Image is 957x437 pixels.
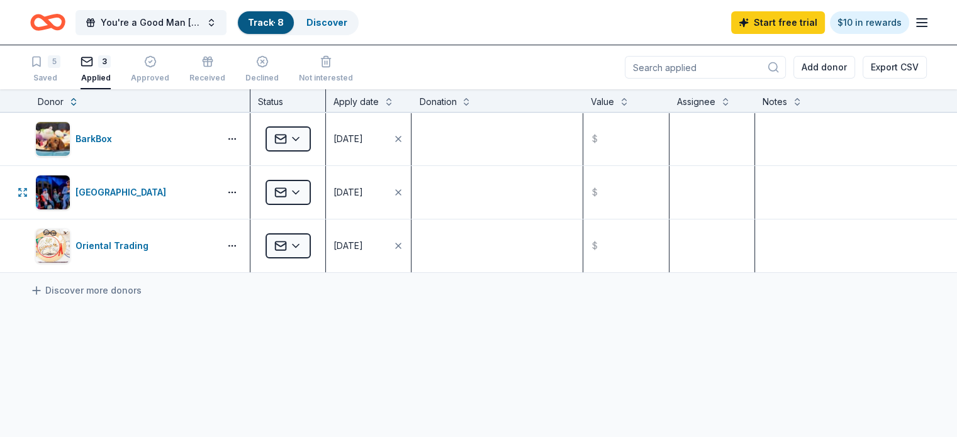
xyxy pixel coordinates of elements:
[30,283,142,298] a: Discover more donors
[35,121,215,157] button: Image for BarkBoxBarkBox
[625,56,786,79] input: Search applied
[76,131,117,147] div: BarkBox
[333,238,363,253] div: [DATE]
[591,94,614,109] div: Value
[30,50,60,89] button: 5Saved
[677,94,715,109] div: Assignee
[189,50,225,89] button: Received
[830,11,909,34] a: $10 in rewards
[333,185,363,200] div: [DATE]
[306,17,347,28] a: Discover
[30,8,65,37] a: Home
[245,73,279,83] div: Declined
[81,73,111,83] div: Applied
[299,50,353,89] button: Not interested
[98,55,111,68] div: 3
[76,185,171,200] div: [GEOGRAPHIC_DATA]
[35,228,215,263] button: Image for Oriental TradingOriental Trading
[419,94,456,109] div: Donation
[36,175,70,209] img: Image for Chicago Children's Theatre
[76,10,227,35] button: You're a Good Man [PERSON_NAME]-Silent Auction
[38,94,64,109] div: Donor
[48,55,60,68] div: 5
[763,94,787,109] div: Notes
[81,50,111,89] button: 3Applied
[101,15,201,30] span: You're a Good Man [PERSON_NAME]-Silent Auction
[245,50,279,89] button: Declined
[299,73,353,83] div: Not interested
[863,56,927,79] button: Export CSV
[326,113,411,165] button: [DATE]
[333,131,363,147] div: [DATE]
[131,50,169,89] button: Approved
[248,17,284,28] a: Track· 8
[76,238,154,253] div: Oriental Trading
[250,89,326,112] div: Status
[36,122,70,156] img: Image for BarkBox
[36,229,70,263] img: Image for Oriental Trading
[131,73,169,83] div: Approved
[326,219,411,272] button: [DATE]
[793,56,855,79] button: Add donor
[731,11,825,34] a: Start free trial
[326,166,411,219] button: [DATE]
[189,73,225,83] div: Received
[333,94,379,109] div: Apply date
[237,10,359,35] button: Track· 8Discover
[30,73,60,83] div: Saved
[35,175,215,210] button: Image for Chicago Children's Theatre[GEOGRAPHIC_DATA]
